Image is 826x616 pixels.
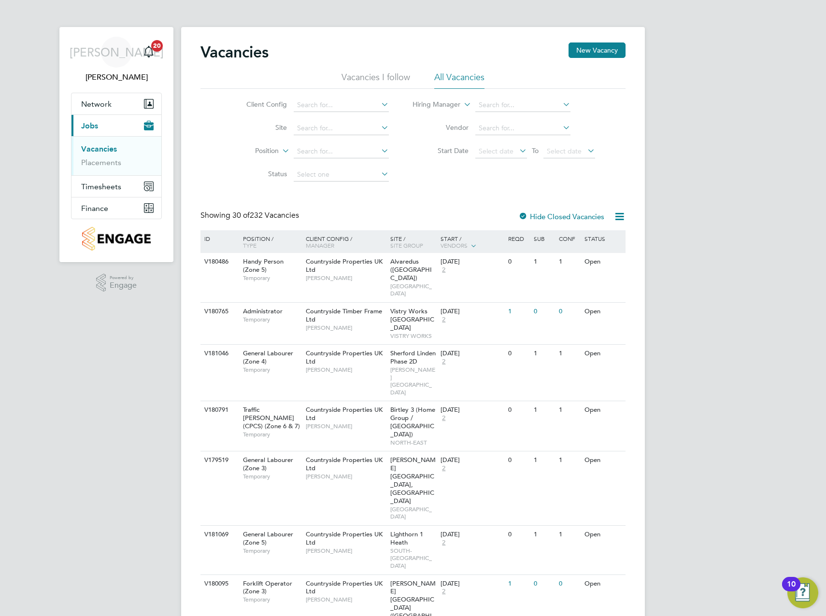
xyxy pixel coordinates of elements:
[582,451,624,469] div: Open
[306,422,385,430] span: [PERSON_NAME]
[475,98,570,112] input: Search for...
[306,473,385,480] span: [PERSON_NAME]
[202,303,236,321] div: V180765
[243,456,293,472] span: General Labourer (Zone 3)
[441,241,468,249] span: Vendors
[306,366,385,374] span: [PERSON_NAME]
[556,401,582,419] div: 1
[232,210,250,220] span: 30 of
[390,456,436,504] span: [PERSON_NAME][GEOGRAPHIC_DATA], [GEOGRAPHIC_DATA]
[70,46,164,58] span: [PERSON_NAME]
[81,182,121,191] span: Timesheets
[506,401,531,419] div: 0
[531,303,556,321] div: 0
[81,204,108,213] span: Finance
[243,241,256,249] span: Type
[306,406,383,422] span: Countryside Properties UK Ltd
[71,93,161,114] button: Network
[243,366,301,374] span: Temporary
[202,253,236,271] div: V180486
[475,122,570,135] input: Search for...
[71,197,161,219] button: Finance
[441,316,447,324] span: 2
[390,530,423,546] span: Lighthorn 1 Heath
[202,575,236,593] div: V180095
[306,274,385,282] span: [PERSON_NAME]
[582,303,624,321] div: Open
[71,37,162,83] a: [PERSON_NAME][PERSON_NAME]
[441,406,503,414] div: [DATE]
[306,307,382,323] span: Countryside Timber Frame Ltd
[441,350,503,358] div: [DATE]
[243,473,301,480] span: Temporary
[787,584,796,597] div: 10
[390,349,436,365] span: Sherford Linden Phase 2D
[441,588,447,596] span: 2
[202,526,236,544] div: V181069
[506,575,531,593] div: 1
[82,227,150,251] img: countryside-properties-logo-retina.png
[139,37,158,68] a: 20
[71,136,161,175] div: Jobs
[506,345,531,363] div: 0
[306,530,383,546] span: Countryside Properties UK Ltd
[390,547,436,570] span: SOUTH-[GEOGRAPHIC_DATA]
[202,230,236,247] div: ID
[81,144,117,154] a: Vacancies
[479,147,513,155] span: Select date
[506,303,531,321] div: 1
[506,253,531,271] div: 0
[441,414,447,422] span: 2
[531,526,556,544] div: 1
[81,99,112,109] span: Network
[569,42,626,58] button: New Vacancy
[236,230,303,253] div: Position /
[243,349,293,365] span: General Labourer (Zone 4)
[303,230,388,253] div: Client Config /
[506,526,531,544] div: 0
[438,230,506,254] div: Start /
[306,579,383,596] span: Countryside Properties UK Ltd
[388,230,439,253] div: Site /
[582,230,624,247] div: Status
[441,258,503,266] div: [DATE]
[200,210,301,221] div: Showing
[556,303,582,321] div: 0
[556,451,582,469] div: 1
[294,122,389,135] input: Search for...
[506,451,531,469] div: 0
[441,531,503,539] div: [DATE]
[231,169,287,178] label: Status
[71,115,161,136] button: Jobs
[787,577,818,608] button: Open Resource Center, 10 new notifications
[231,123,287,132] label: Site
[243,257,284,274] span: Handy Person (Zone 5)
[306,547,385,555] span: [PERSON_NAME]
[531,575,556,593] div: 0
[243,431,301,438] span: Temporary
[390,241,423,249] span: Site Group
[306,324,385,332] span: [PERSON_NAME]
[243,596,301,603] span: Temporary
[71,227,162,251] a: Go to home page
[390,307,434,332] span: Vistry Works [GEOGRAPHIC_DATA]
[531,230,556,247] div: Sub
[556,575,582,593] div: 0
[390,366,436,396] span: [PERSON_NAME][GEOGRAPHIC_DATA]
[441,539,447,547] span: 2
[71,176,161,197] button: Timesheets
[441,580,503,588] div: [DATE]
[306,596,385,603] span: [PERSON_NAME]
[243,579,292,596] span: Forklift Operator (Zone 3)
[390,332,436,340] span: VISTRY WORKS
[441,456,503,464] div: [DATE]
[294,145,389,158] input: Search for...
[582,526,624,544] div: Open
[342,71,410,89] li: Vacancies I follow
[110,274,137,282] span: Powered by
[390,282,436,297] span: [GEOGRAPHIC_DATA]
[518,212,604,221] label: Hide Closed Vacancies
[294,168,389,182] input: Select one
[306,456,383,472] span: Countryside Properties UK Ltd
[81,158,121,167] a: Placements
